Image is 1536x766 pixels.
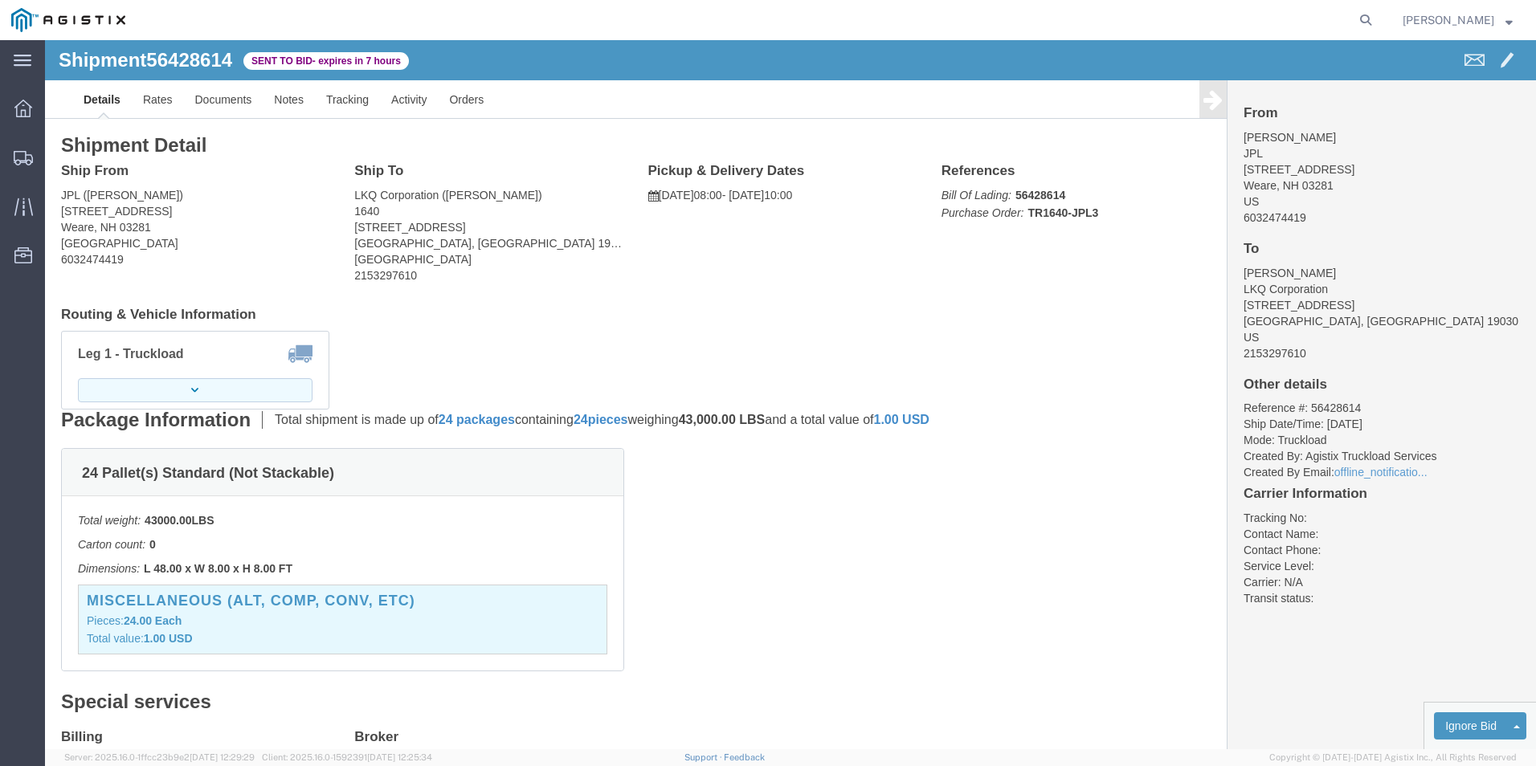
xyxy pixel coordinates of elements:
[45,40,1536,749] iframe: FS Legacy Container
[1403,11,1494,29] span: Corey Keys
[262,752,432,762] span: Client: 2025.16.0-1592391
[1402,10,1514,30] button: [PERSON_NAME]
[1269,751,1517,764] span: Copyright © [DATE]-[DATE] Agistix Inc., All Rights Reserved
[11,8,125,32] img: logo
[190,752,255,762] span: [DATE] 12:29:29
[64,752,255,762] span: Server: 2025.16.0-1ffcc23b9e2
[367,752,432,762] span: [DATE] 12:25:34
[724,752,765,762] a: Feedback
[684,752,725,762] a: Support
